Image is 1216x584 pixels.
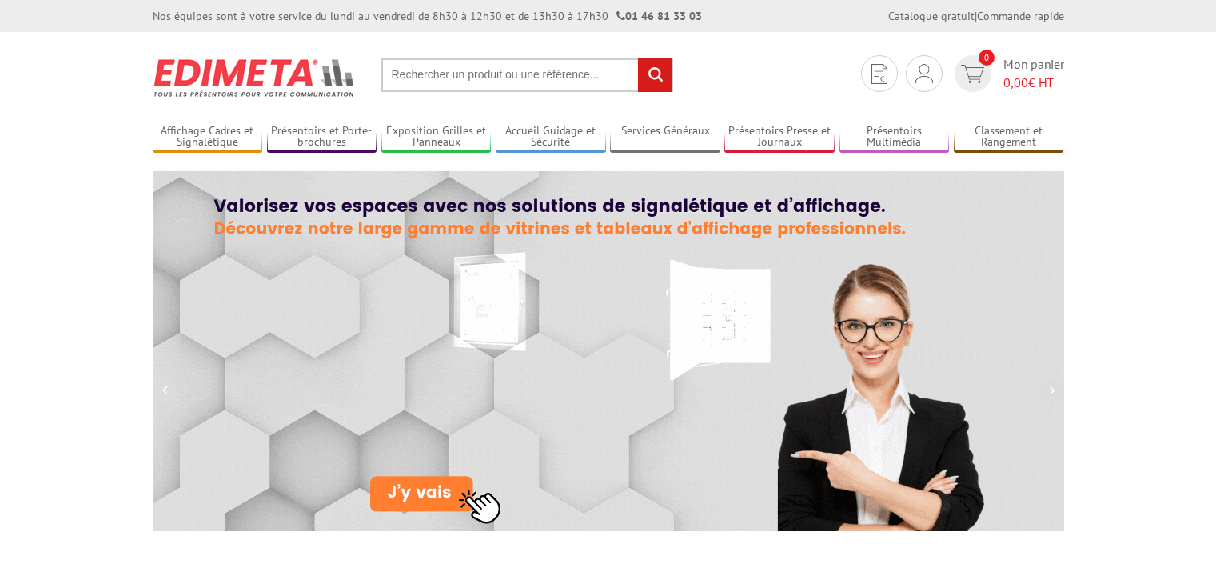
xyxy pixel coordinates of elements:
[915,64,933,83] img: devis rapide
[267,124,377,150] a: Présentoirs et Porte-brochures
[610,124,720,150] a: Services Généraux
[977,9,1064,23] a: Commande rapide
[153,48,357,107] img: Présentoir, panneau, stand - Edimeta - PLV, affichage, mobilier bureau, entreprise
[496,124,606,150] a: Accueil Guidage et Sécurité
[1003,55,1064,92] span: Mon panier
[979,50,995,66] span: 0
[1003,74,1028,90] span: 0,00
[888,8,1064,24] div: |
[381,124,492,150] a: Exposition Grilles et Panneaux
[724,124,835,150] a: Présentoirs Presse et Journaux
[954,124,1064,150] a: Classement et Rangement
[1003,74,1064,92] span: € HT
[871,64,887,84] img: devis rapide
[153,8,702,24] div: Nos équipes sont à votre service du lundi au vendredi de 8h30 à 12h30 et de 13h30 à 17h30
[839,124,950,150] a: Présentoirs Multimédia
[381,58,673,92] input: Rechercher un produit ou une référence...
[888,9,975,23] a: Catalogue gratuit
[961,65,984,83] img: devis rapide
[951,55,1064,92] a: devis rapide 0 Mon panier 0,00€ HT
[638,58,672,92] input: rechercher
[153,124,263,150] a: Affichage Cadres et Signalétique
[616,9,702,23] strong: 01 46 81 33 03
